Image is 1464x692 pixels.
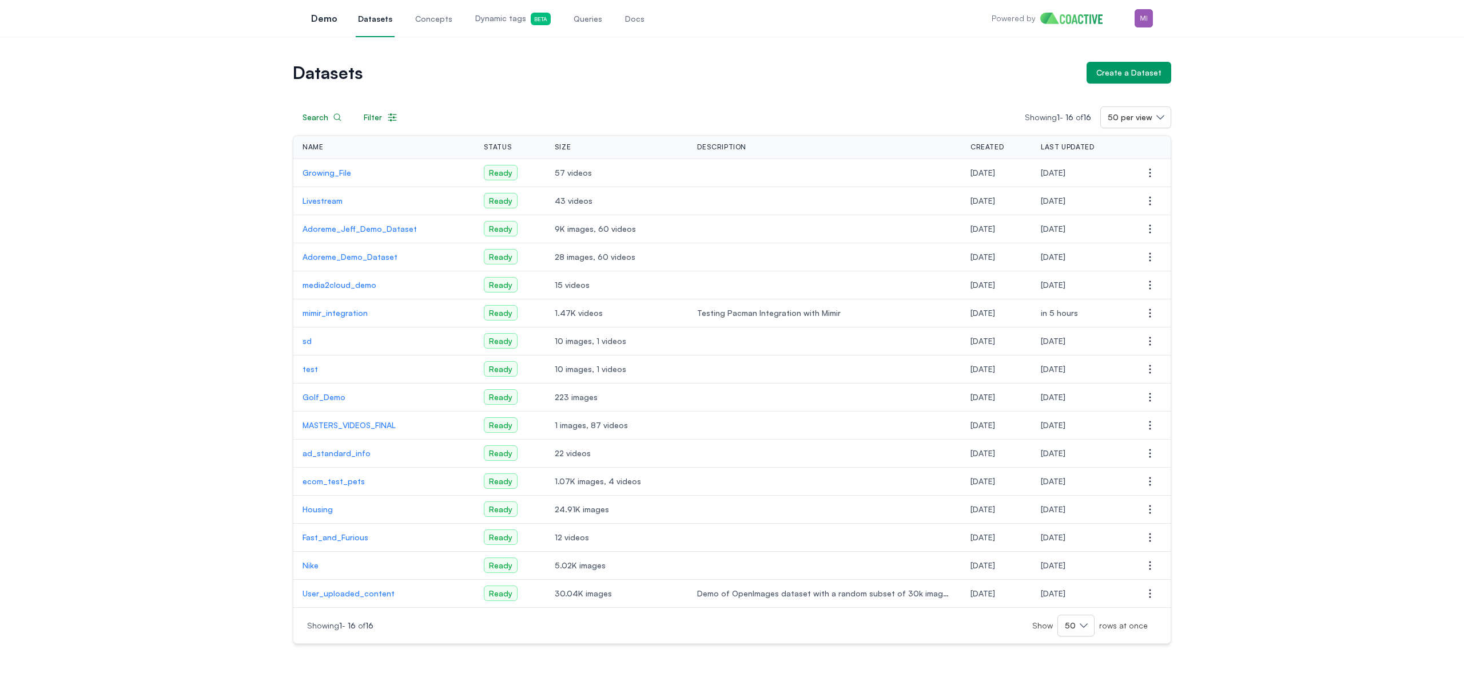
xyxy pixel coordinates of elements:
[970,392,995,402] span: Tuesday, December 5, 2023 at 4:27:02 AM PST
[354,106,408,128] button: Filter
[992,13,1036,24] p: Powered by
[555,251,679,263] span: 28 images, 60 videos
[311,11,337,25] p: Demo
[555,223,679,235] span: 9K images, 60 videos
[303,195,466,207] a: Livestream
[475,13,551,25] span: Dynamic tags
[531,13,551,25] span: Beta
[1041,224,1065,234] span: Tuesday, May 20, 2025 at 11:59:48 PM PDT
[339,620,342,630] span: 1
[303,307,466,319] a: mimir_integration
[1041,588,1065,598] span: Tuesday, October 18, 2022 at 11:22:45 PM PDT
[555,588,679,599] span: 30.04K images
[697,307,952,319] span: Testing Pacman Integration with Mimir
[970,168,995,177] span: Tuesday, July 1, 2025 at 2:35:38 PM PDT
[303,279,466,291] p: media2cloud_demo
[307,620,590,631] p: Showing -
[1041,143,1094,152] span: Last Updated
[484,389,518,405] span: Ready
[303,363,466,375] a: test
[555,279,679,291] span: 15 videos
[555,392,679,403] span: 223 images
[555,476,679,487] span: 1.07K images, 4 videos
[555,335,679,347] span: 10 images, 1 videos
[1041,280,1065,290] span: Wednesday, May 21, 2025 at 7:20:40 AM PDT
[1057,615,1095,636] button: 50
[484,586,518,601] span: Ready
[970,420,995,430] span: Tuesday, December 5, 2023 at 2:50:19 AM PST
[484,557,518,573] span: Ready
[1095,620,1148,631] span: rows at once
[555,363,679,375] span: 10 images, 1 videos
[555,504,679,515] span: 24.91K images
[1041,336,1065,346] span: Friday, January 17, 2025 at 3:32:42 AM PST
[970,143,1004,152] span: Created
[555,420,679,431] span: 1 images, 87 videos
[970,308,995,318] span: Thursday, January 30, 2025 at 1:01:33 AM PST
[303,167,466,179] p: Growing_File
[970,252,995,262] span: Tuesday, May 20, 2025 at 10:10:19 PM PDT
[1065,112,1073,122] span: 16
[303,335,466,347] a: sd
[303,588,466,599] a: User_uploaded_content
[348,620,356,630] span: 16
[303,112,342,123] div: Search
[555,167,679,179] span: 57 videos
[1041,364,1065,374] span: Tuesday, December 17, 2024 at 6:52:26 PM PST
[1041,476,1065,486] span: Friday, December 1, 2023 at 12:21:53 AM PST
[1041,420,1065,430] span: Tuesday, December 5, 2023 at 3:45:59 AM PST
[484,143,512,152] span: Status
[303,392,466,403] a: Golf_Demo
[303,532,466,543] p: Fast_and_Furious
[970,364,995,374] span: Tuesday, December 17, 2024 at 6:16:55 PM PST
[555,195,679,207] span: 43 videos
[970,476,995,486] span: Thursday, November 30, 2023 at 11:18:04 PM PST
[365,620,373,630] span: 16
[970,588,995,598] span: Tuesday, October 18, 2022 at 8:56:10 PM PDT
[484,277,518,292] span: Ready
[970,560,995,570] span: Tuesday, November 22, 2022 at 5:48:45 AM PST
[484,473,518,489] span: Ready
[303,420,466,431] a: MASTERS_VIDEOS_FINAL
[484,417,518,433] span: Ready
[1096,67,1161,78] div: Create a Dataset
[303,476,466,487] a: ecom_test_pets
[1041,448,1065,458] span: Friday, December 1, 2023 at 5:10:52 PM PST
[303,504,466,515] a: Housing
[358,620,373,630] span: of
[303,223,466,235] p: Adoreme_Jeff_Demo_Dataset
[574,13,602,25] span: Queries
[970,224,995,234] span: Tuesday, May 20, 2025 at 11:26:48 PM PDT
[303,251,466,263] a: Adoreme_Demo_Dataset
[697,143,746,152] span: Description
[1108,112,1152,123] span: 50 per view
[484,249,518,264] span: Ready
[1076,112,1091,122] span: of
[1041,532,1065,542] span: Wednesday, May 24, 2023 at 1:47:46 AM PDT
[970,532,995,542] span: Wednesday, May 24, 2023 at 12:10:12 AM PDT
[1135,9,1153,27] img: Menu for the logged in user
[484,193,518,208] span: Ready
[1041,196,1065,205] span: Tuesday, July 1, 2025 at 9:13:05 AM PDT
[970,448,995,458] span: Friday, December 1, 2023 at 4:32:41 PM PST
[555,307,679,319] span: 1.47K videos
[303,560,466,571] a: Nike
[970,196,995,205] span: Saturday, June 28, 2025 at 12:42:26 AM PDT
[484,445,518,461] span: Ready
[1087,62,1171,84] button: Create a Dataset
[1057,112,1060,122] span: 1
[1041,308,1078,318] span: Wednesday, August 13, 2025 at 4:44:35 PM PDT
[484,333,518,349] span: Ready
[484,221,518,236] span: Ready
[303,448,466,459] p: ad_standard_info
[1041,560,1065,570] span: Tuesday, November 22, 2022 at 6:36:42 AM PST
[1041,252,1065,262] span: Tuesday, May 20, 2025 at 11:03:47 PM PDT
[555,448,679,459] span: 22 videos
